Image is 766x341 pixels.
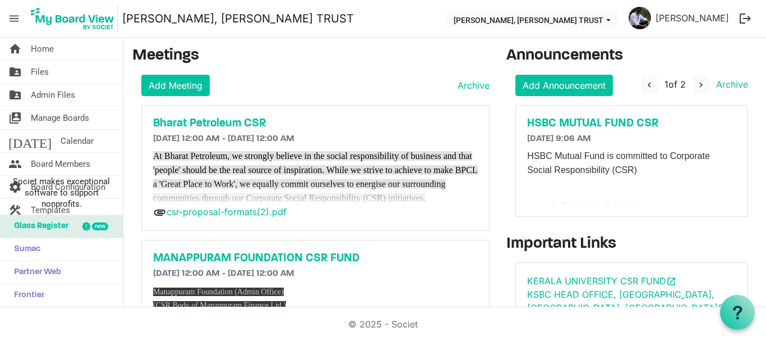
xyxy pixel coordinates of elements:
[167,206,287,217] a: csr-proposal-formats(2).pdf
[153,151,478,203] span: At Bharat Petroleum, we strongly believe in the social responsibility of business and that 'peopl...
[644,80,654,90] span: navigate_before
[506,47,757,66] h3: Announcements
[348,319,418,330] a: © 2025 - Societ
[8,84,22,106] span: folder_shared
[642,77,657,94] button: navigate_before
[8,215,68,238] span: Glass Register
[92,222,108,230] div: new
[31,38,54,60] span: Home
[3,8,25,29] span: menu
[153,269,478,279] h6: [DATE] 12:00 AM - [DATE] 12:00 AM
[693,77,709,94] button: navigate_next
[506,235,757,254] h3: Important Links
[718,303,728,313] span: open_in_new
[27,4,122,33] a: My Board View Logo
[8,38,22,60] span: home
[665,79,668,90] span: 1
[141,75,210,96] a: Add Meeting
[527,275,676,287] a: KERALA UNIVERSITY CSR FUNDopen_in_new
[31,84,75,106] span: Admin Files
[8,238,40,261] span: Sumac
[8,107,22,129] span: switch_account
[153,252,478,265] a: MANAPPURAM FOUNDATION CSR FUND
[696,80,706,90] span: navigate_next
[153,288,284,296] span: Manappuram Foundation (Admin Office)
[5,176,118,210] span: Societ makes exceptional software to support nonprofits.
[8,261,61,284] span: Partner Web
[153,134,478,144] h6: [DATE] 12:00 AM - [DATE] 12:00 AM
[453,79,490,92] a: Archive
[515,75,613,96] a: Add Announcement
[527,151,709,175] span: HSBC Mutual Fund is committed to Corporate Social Responsibility (CSR)
[446,12,618,28] button: THERESA BHAVAN, IMMANUEL CHARITABLE TRUST dropdownbutton
[31,107,89,129] span: Manage Boards
[8,130,52,152] span: [DATE]
[527,117,736,130] a: HSBC MUTUAL FUND CSR
[527,289,728,313] a: KSBC HEAD OFFICE, [GEOGRAPHIC_DATA],[GEOGRAPHIC_DATA], [GEOGRAPHIC_DATA]open_in_new
[712,79,748,90] a: Archive
[132,47,490,66] h3: Meetings
[651,7,733,29] a: [PERSON_NAME]
[153,301,286,310] span: (CSR Body of Manappuram Finance Ltd.)
[153,117,478,130] a: Bharat Petroleum CSR
[665,79,686,90] span: of 2
[61,130,94,152] span: Calendar
[733,7,757,30] button: logout
[153,206,167,219] span: attachment
[31,61,49,83] span: Files
[527,134,591,143] span: [DATE] 9:06 AM
[122,7,354,30] a: [PERSON_NAME], [PERSON_NAME] TRUST
[27,4,118,33] img: My Board View Logo
[8,61,22,83] span: folder_shared
[8,153,22,175] span: people
[629,7,651,29] img: hSUB5Hwbk44obJUHC4p8SpJiBkby1CPMa6WHdO4unjbwNk2QqmooFCj6Eu6u6-Q6MUaBHHRodFmU3PnQOABFnA_thumb.png
[8,284,44,307] span: Frontier
[666,276,676,287] span: open_in_new
[31,153,90,175] span: Board Members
